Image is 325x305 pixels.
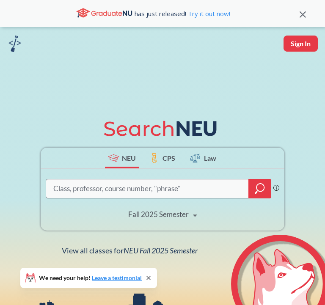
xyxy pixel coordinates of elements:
[255,183,265,195] svg: magnifying glass
[204,153,216,163] span: Law
[8,36,21,52] img: sandbox logo
[39,275,142,281] span: We need your help!
[162,153,175,163] span: CPS
[135,9,230,18] span: has just released!
[52,180,242,197] input: Class, professor, course number, "phrase"
[128,210,189,219] div: Fall 2025 Semester
[186,9,230,18] a: Try it out now!
[122,153,136,163] span: NEU
[62,246,198,255] span: View all classes for
[284,36,318,52] button: Sign In
[248,179,271,198] div: magnifying glass
[8,36,21,55] a: sandbox logo
[124,246,198,255] span: NEU Fall 2025 Semester
[92,274,142,281] a: Leave a testimonial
